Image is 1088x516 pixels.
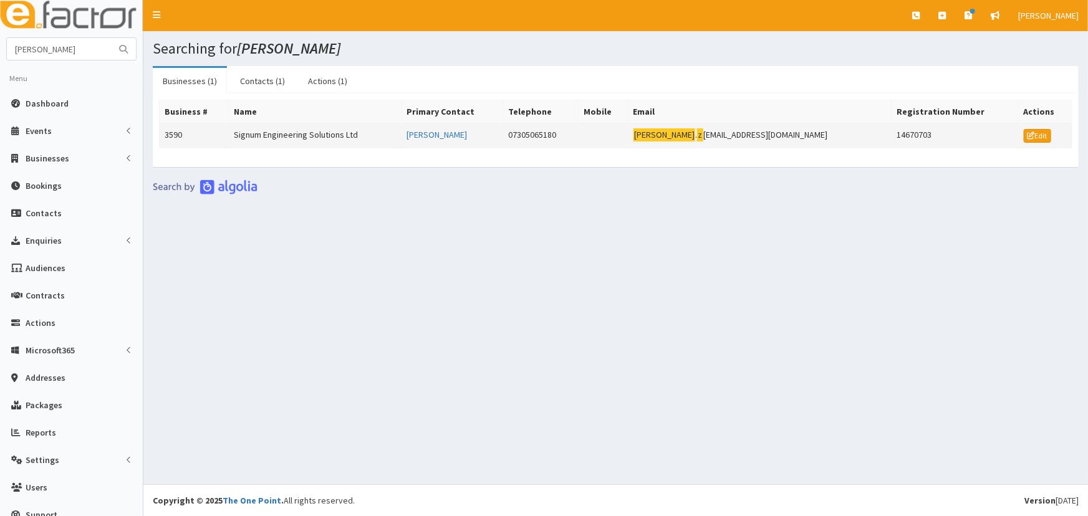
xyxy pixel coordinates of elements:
[26,180,62,191] span: Bookings
[153,495,284,506] strong: Copyright © 2025 .
[892,100,1018,123] th: Registration Number
[153,179,258,194] img: search-by-algolia-light-background.png
[503,100,578,123] th: Telephone
[26,125,52,136] span: Events
[1018,10,1079,21] span: [PERSON_NAME]
[407,129,468,140] a: [PERSON_NAME]
[697,128,703,141] mark: z
[153,41,1079,57] h1: Searching for
[26,317,55,328] span: Actions
[298,68,357,94] a: Actions (1)
[628,123,892,148] td: . [EMAIL_ADDRESS][DOMAIN_NAME]
[1024,494,1079,507] div: [DATE]
[7,38,112,60] input: Search...
[628,100,892,123] th: Email
[223,495,281,506] a: The One Point
[160,100,229,123] th: Business #
[633,128,696,141] mark: [PERSON_NAME]
[26,208,62,219] span: Contacts
[26,427,56,438] span: Reports
[578,100,628,123] th: Mobile
[26,235,62,246] span: Enquiries
[1018,100,1072,123] th: Actions
[892,123,1018,148] td: 14670703
[143,484,1088,516] footer: All rights reserved.
[153,68,227,94] a: Businesses (1)
[237,39,340,58] i: [PERSON_NAME]
[228,123,402,148] td: Signum Engineering Solutions Ltd
[26,482,47,493] span: Users
[503,123,578,148] td: 07305065180
[228,100,402,123] th: Name
[26,345,75,356] span: Microsoft365
[26,372,65,383] span: Addresses
[26,98,69,109] span: Dashboard
[26,290,65,301] span: Contracts
[26,454,59,466] span: Settings
[230,68,295,94] a: Contacts (1)
[402,100,503,123] th: Primary Contact
[160,123,229,148] td: 3590
[1024,129,1051,143] a: Edit
[26,153,69,164] span: Businesses
[26,262,65,274] span: Audiences
[1024,495,1056,506] b: Version
[26,399,62,411] span: Packages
